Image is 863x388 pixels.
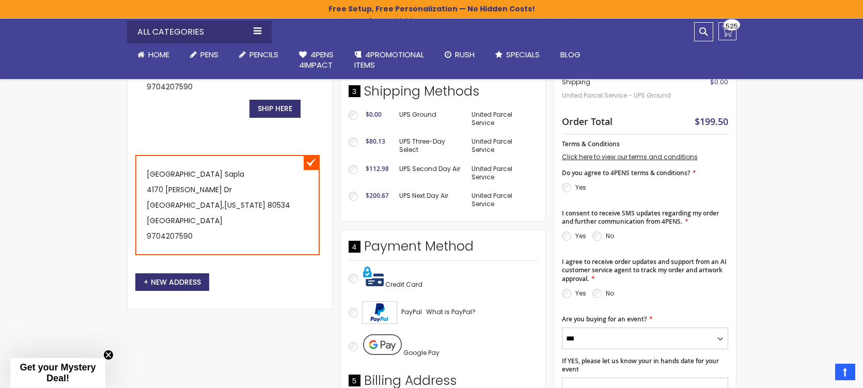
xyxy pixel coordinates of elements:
[249,49,278,60] span: Pencils
[394,187,467,213] td: UPS Next Day Air
[394,105,467,132] td: UPS Ground
[403,348,440,357] span: Google Pay
[562,77,590,86] span: Shipping
[394,160,467,187] td: UPS Second Day Air
[147,231,193,241] a: 9704207590
[362,301,397,324] img: Acceptance Mark
[726,21,738,31] span: 525
[455,49,475,60] span: Rush
[249,100,301,118] button: Ship Here
[148,49,169,60] span: Home
[562,139,620,148] span: Terms & Conditions
[550,43,591,66] a: Blog
[200,49,218,60] span: Pens
[562,315,647,323] span: Are you buying for an event?
[135,273,209,291] button: New Address
[606,231,614,240] label: No
[103,350,114,360] button: Close teaser
[466,160,537,187] td: United Parcel Service
[20,362,96,383] span: Get your Mystery Deal!
[366,191,389,200] span: $200.67
[560,49,580,60] span: Blog
[562,209,719,226] span: I consent to receive SMS updates regarding my order and further communication from 4PENS.
[144,277,201,287] span: New Address
[349,83,538,105] div: Shipping Methods
[710,77,728,86] span: $0.00
[426,306,476,318] a: What is PayPal?
[10,358,105,388] div: Get your Mystery Deal!Close teaser
[575,183,586,192] label: Yes
[229,43,289,66] a: Pencils
[258,103,292,114] span: Ship Here
[127,21,272,43] div: All Categories
[394,132,467,159] td: UPS Three-Day Select
[466,105,537,132] td: United Parcel Service
[366,110,382,119] span: $0.00
[135,155,320,255] div: [GEOGRAPHIC_DATA] Sapla 4170 [PERSON_NAME] Dr [GEOGRAPHIC_DATA] , 80534 [GEOGRAPHIC_DATA]
[695,115,728,128] span: $199.50
[562,257,727,283] span: I agree to receive order updates and support from an AI customer service agent to track my order ...
[485,43,550,66] a: Specials
[401,307,422,316] span: PayPal
[835,364,855,380] a: Top
[127,43,180,66] a: Home
[180,43,229,66] a: Pens
[562,356,719,374] span: If YES, please let us know your in hands date for your event
[147,82,193,92] a: 9704207590
[299,49,334,70] span: 4Pens 4impact
[363,266,384,287] img: Pay with credit card
[344,43,434,77] a: 4PROMOTIONALITEMS
[366,164,389,173] span: $112.98
[224,200,265,210] span: [US_STATE]
[562,152,698,161] a: Click here to view our terms and conditions
[562,86,677,105] span: United Parcel Service - UPS Ground
[606,289,614,298] label: No
[363,334,402,355] img: Pay with Google Pay
[366,137,385,146] span: $80.13
[575,231,586,240] label: Yes
[562,114,613,128] strong: Order Total
[434,43,485,66] a: Rush
[506,49,540,60] span: Specials
[385,280,422,289] span: Credit Card
[466,187,537,213] td: United Parcel Service
[466,132,537,159] td: United Parcel Service
[289,43,344,77] a: 4Pens4impact
[349,238,538,260] div: Payment Method
[718,22,736,40] a: 525
[575,289,586,298] label: Yes
[354,49,424,70] span: 4PROMOTIONAL ITEMS
[426,307,476,316] span: What is PayPal?
[562,168,690,177] span: Do you agree to 4PENS terms & conditions?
